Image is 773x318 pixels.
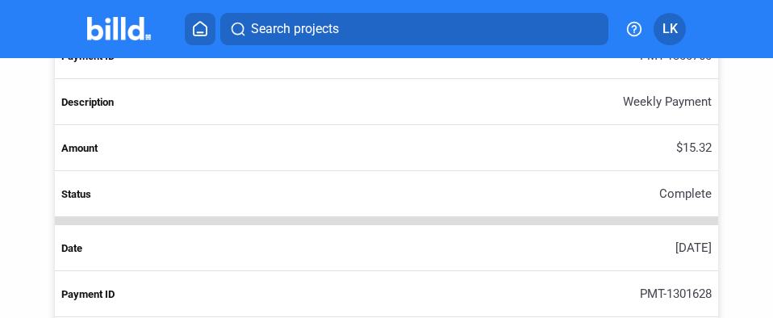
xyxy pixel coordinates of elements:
[87,17,151,40] img: Billd Company Logo
[55,171,718,217] td: Complete
[55,271,718,317] td: PMT-1301628
[55,79,718,125] td: Weekly Payment
[654,13,686,45] button: LK
[220,13,609,45] button: Search projects
[55,125,718,171] td: $15.32
[251,19,339,39] span: Search projects
[55,225,718,271] td: [DATE]
[662,19,678,39] span: LK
